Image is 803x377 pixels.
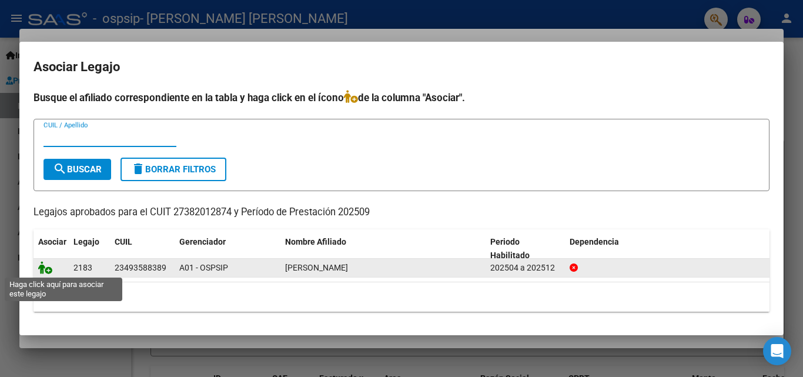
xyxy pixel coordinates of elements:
[121,158,226,181] button: Borrar Filtros
[285,237,346,246] span: Nombre Afiliado
[490,237,530,260] span: Periodo Habilitado
[115,261,166,275] div: 23493588389
[115,237,132,246] span: CUIL
[73,263,92,272] span: 2183
[285,263,348,272] span: CORNARA LUCA AGUSTIN
[131,162,145,176] mat-icon: delete
[38,237,66,246] span: Asociar
[34,90,769,105] h4: Busque el afiliado correspondiente en la tabla y haga click en el ícono de la columna "Asociar".
[73,237,99,246] span: Legajo
[763,337,791,365] div: Open Intercom Messenger
[179,263,228,272] span: A01 - OSPSIP
[179,237,226,246] span: Gerenciador
[53,162,67,176] mat-icon: search
[570,237,619,246] span: Dependencia
[44,159,111,180] button: Buscar
[565,229,770,268] datatable-header-cell: Dependencia
[486,229,565,268] datatable-header-cell: Periodo Habilitado
[34,229,69,268] datatable-header-cell: Asociar
[69,229,110,268] datatable-header-cell: Legajo
[280,229,486,268] datatable-header-cell: Nombre Afiliado
[131,164,216,175] span: Borrar Filtros
[110,229,175,268] datatable-header-cell: CUIL
[34,205,769,220] p: Legajos aprobados para el CUIT 27382012874 y Período de Prestación 202509
[34,282,769,312] div: 1 registros
[175,229,280,268] datatable-header-cell: Gerenciador
[53,164,102,175] span: Buscar
[34,56,769,78] h2: Asociar Legajo
[490,261,560,275] div: 202504 a 202512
